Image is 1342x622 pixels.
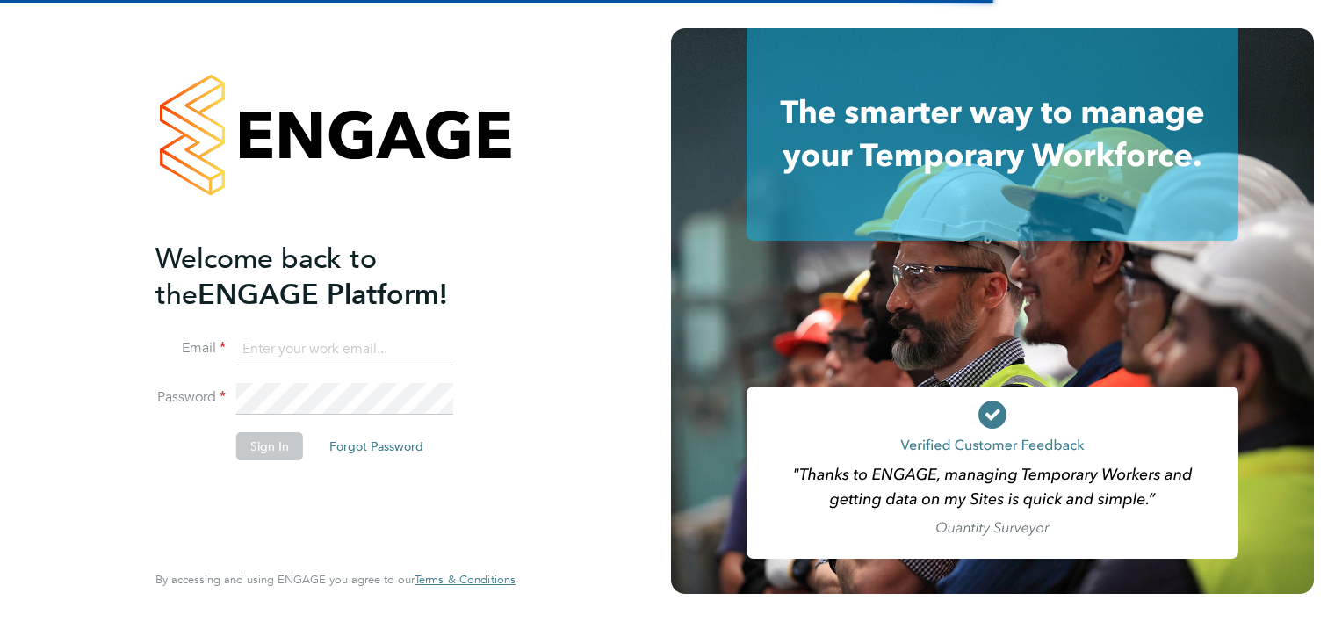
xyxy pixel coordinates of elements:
[155,572,516,587] span: By accessing and using ENGAGE you agree to our
[236,334,453,365] input: Enter your work email...
[155,388,226,407] label: Password
[155,241,498,313] h2: ENGAGE Platform!
[155,339,226,358] label: Email
[415,572,516,587] span: Terms & Conditions
[236,432,303,460] button: Sign In
[315,432,437,460] button: Forgot Password
[415,573,516,587] a: Terms & Conditions
[155,242,377,312] span: Welcome back to the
